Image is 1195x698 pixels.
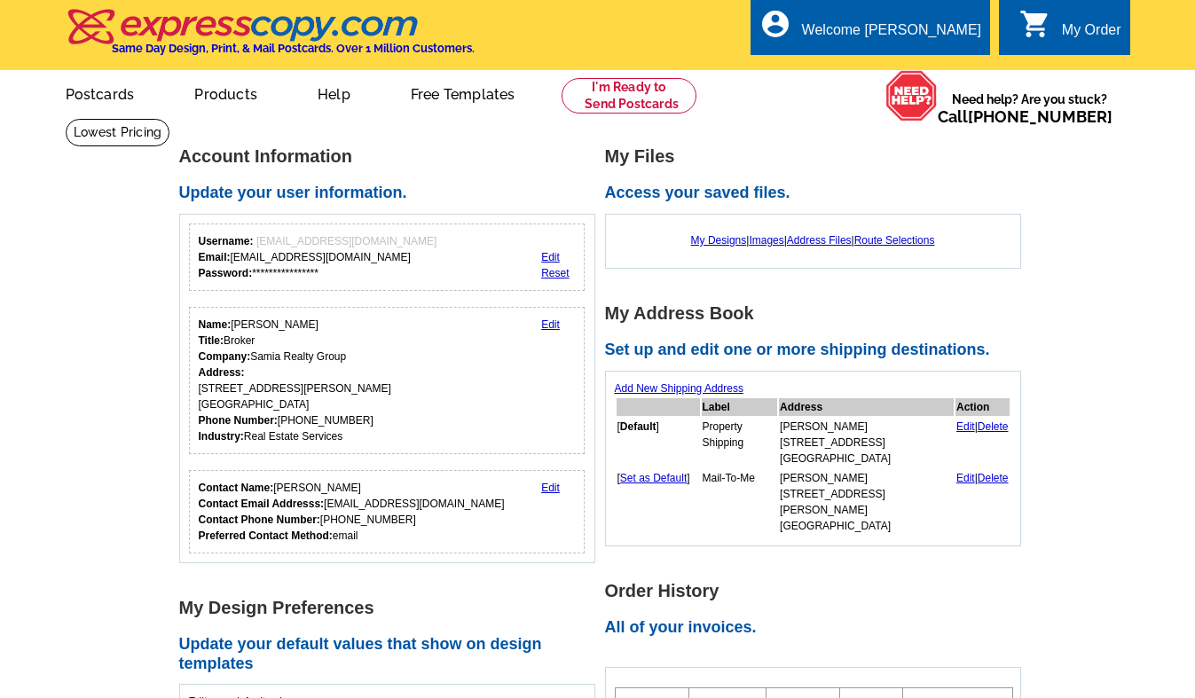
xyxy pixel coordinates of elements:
[938,107,1112,126] span: Call
[605,147,1031,166] h1: My Files
[615,224,1011,257] div: | | |
[938,90,1121,126] span: Need help? Are you stuck?
[620,472,687,484] a: Set as Default
[189,224,586,291] div: Your login information.
[1019,20,1121,42] a: shopping_cart My Order
[199,235,254,247] strong: Username:
[702,398,778,416] th: Label
[749,234,783,247] a: Images
[956,420,975,433] a: Edit
[189,470,586,553] div: Who should we contact regarding order issues?
[289,72,379,114] a: Help
[605,304,1031,323] h1: My Address Book
[978,420,1009,433] a: Delete
[37,72,163,114] a: Postcards
[605,341,1031,360] h2: Set up and edit one or more shipping destinations.
[955,469,1010,535] td: |
[199,480,505,544] div: [PERSON_NAME] [EMAIL_ADDRESS][DOMAIN_NAME] [PHONE_NUMBER] email
[779,469,954,535] td: [PERSON_NAME] [STREET_ADDRESS][PERSON_NAME] [GEOGRAPHIC_DATA]
[759,8,791,40] i: account_circle
[541,267,569,279] a: Reset
[885,70,938,122] img: help
[256,235,436,247] span: [EMAIL_ADDRESS][DOMAIN_NAME]
[66,21,475,55] a: Same Day Design, Print, & Mail Postcards. Over 1 Million Customers.
[1019,8,1051,40] i: shopping_cart
[199,498,325,510] strong: Contact Email Addresss:
[955,418,1010,467] td: |
[199,317,391,444] div: [PERSON_NAME] Broker Samia Realty Group [STREET_ADDRESS][PERSON_NAME] [GEOGRAPHIC_DATA] [PHONE_NU...
[199,334,224,347] strong: Title:
[702,418,778,467] td: Property Shipping
[199,366,245,379] strong: Address:
[179,599,605,617] h1: My Design Preferences
[541,482,560,494] a: Edit
[199,529,333,542] strong: Preferred Contact Method:
[166,72,286,114] a: Products
[179,147,605,166] h1: Account Information
[779,398,954,416] th: Address
[199,430,244,443] strong: Industry:
[199,350,251,363] strong: Company:
[691,234,747,247] a: My Designs
[199,318,232,331] strong: Name:
[189,307,586,454] div: Your personal details.
[199,514,320,526] strong: Contact Phone Number:
[955,398,1010,416] th: Action
[956,472,975,484] a: Edit
[179,184,605,203] h2: Update your user information.
[779,418,954,467] td: [PERSON_NAME] [STREET_ADDRESS] [GEOGRAPHIC_DATA]
[605,184,1031,203] h2: Access your saved files.
[541,251,560,263] a: Edit
[199,267,253,279] strong: Password:
[620,420,656,433] b: Default
[199,251,231,263] strong: Email:
[605,582,1031,600] h1: Order History
[617,418,700,467] td: [ ]
[179,635,605,673] h2: Update your default values that show on design templates
[112,42,475,55] h4: Same Day Design, Print, & Mail Postcards. Over 1 Million Customers.
[199,414,278,427] strong: Phone Number:
[615,382,743,395] a: Add New Shipping Address
[968,107,1112,126] a: [PHONE_NUMBER]
[541,318,560,331] a: Edit
[978,472,1009,484] a: Delete
[854,234,935,247] a: Route Selections
[787,234,852,247] a: Address Files
[617,469,700,535] td: [ ]
[605,618,1031,638] h2: All of your invoices.
[1062,22,1121,47] div: My Order
[802,22,981,47] div: Welcome [PERSON_NAME]
[199,482,274,494] strong: Contact Name:
[382,72,544,114] a: Free Templates
[702,469,778,535] td: Mail-To-Me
